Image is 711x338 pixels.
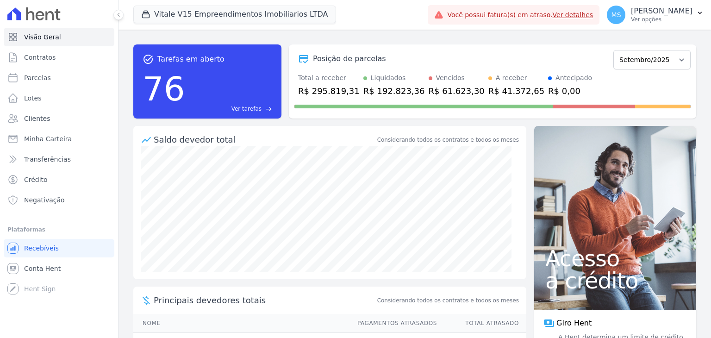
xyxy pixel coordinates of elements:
[349,314,437,333] th: Pagamentos Atrasados
[4,69,114,87] a: Parcelas
[4,48,114,67] a: Contratos
[298,85,360,97] div: R$ 295.819,31
[429,85,485,97] div: R$ 61.623,30
[4,170,114,189] a: Crédito
[4,109,114,128] a: Clientes
[436,73,465,83] div: Vencidos
[24,195,65,205] span: Negativação
[599,2,711,28] button: MS [PERSON_NAME] Ver opções
[4,130,114,148] a: Minha Carteira
[553,11,593,19] a: Ver detalhes
[24,244,59,253] span: Recebíveis
[265,106,272,113] span: east
[24,155,71,164] span: Transferências
[24,175,48,184] span: Crédito
[611,12,621,18] span: MS
[298,73,360,83] div: Total a receber
[4,89,114,107] a: Lotes
[24,32,61,42] span: Visão Geral
[488,85,544,97] div: R$ 41.372,65
[24,114,50,123] span: Clientes
[189,105,272,113] a: Ver tarefas east
[231,105,262,113] span: Ver tarefas
[545,247,685,269] span: Acesso
[133,6,336,23] button: Vitale V15 Empreendimentos Imobiliarios LTDA
[556,318,592,329] span: Giro Hent
[24,73,51,82] span: Parcelas
[437,314,526,333] th: Total Atrasado
[133,314,349,333] th: Nome
[377,136,519,144] div: Considerando todos os contratos e todos os meses
[4,239,114,257] a: Recebíveis
[24,134,72,144] span: Minha Carteira
[24,264,61,273] span: Conta Hent
[24,53,56,62] span: Contratos
[143,65,185,113] div: 76
[447,10,593,20] span: Você possui fatura(s) em atraso.
[154,133,375,146] div: Saldo devedor total
[631,6,692,16] p: [PERSON_NAME]
[496,73,527,83] div: A receber
[555,73,592,83] div: Antecipado
[631,16,692,23] p: Ver opções
[157,54,225,65] span: Tarefas em aberto
[24,94,42,103] span: Lotes
[548,85,592,97] div: R$ 0,00
[143,54,154,65] span: task_alt
[377,296,519,305] span: Considerando todos os contratos e todos os meses
[4,191,114,209] a: Negativação
[313,53,386,64] div: Posição de parcelas
[363,85,425,97] div: R$ 192.823,36
[545,269,685,292] span: a crédito
[4,28,114,46] a: Visão Geral
[7,224,111,235] div: Plataformas
[371,73,406,83] div: Liquidados
[4,259,114,278] a: Conta Hent
[4,150,114,169] a: Transferências
[154,294,375,307] span: Principais devedores totais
